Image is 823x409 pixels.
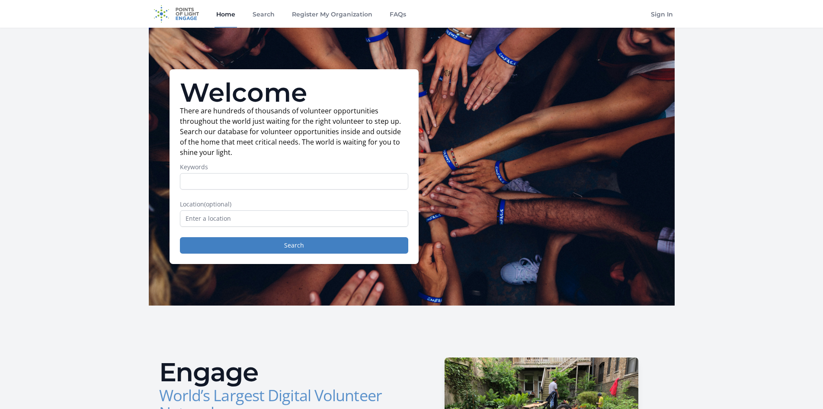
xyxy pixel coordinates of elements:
button: Search [180,237,408,254]
span: (optional) [204,200,231,208]
p: There are hundreds of thousands of volunteer opportunities throughout the world just waiting for ... [180,106,408,158]
input: Enter a location [180,210,408,227]
h1: Welcome [180,80,408,106]
label: Location [180,200,408,209]
label: Keywords [180,163,408,171]
h2: Engage [159,359,405,385]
